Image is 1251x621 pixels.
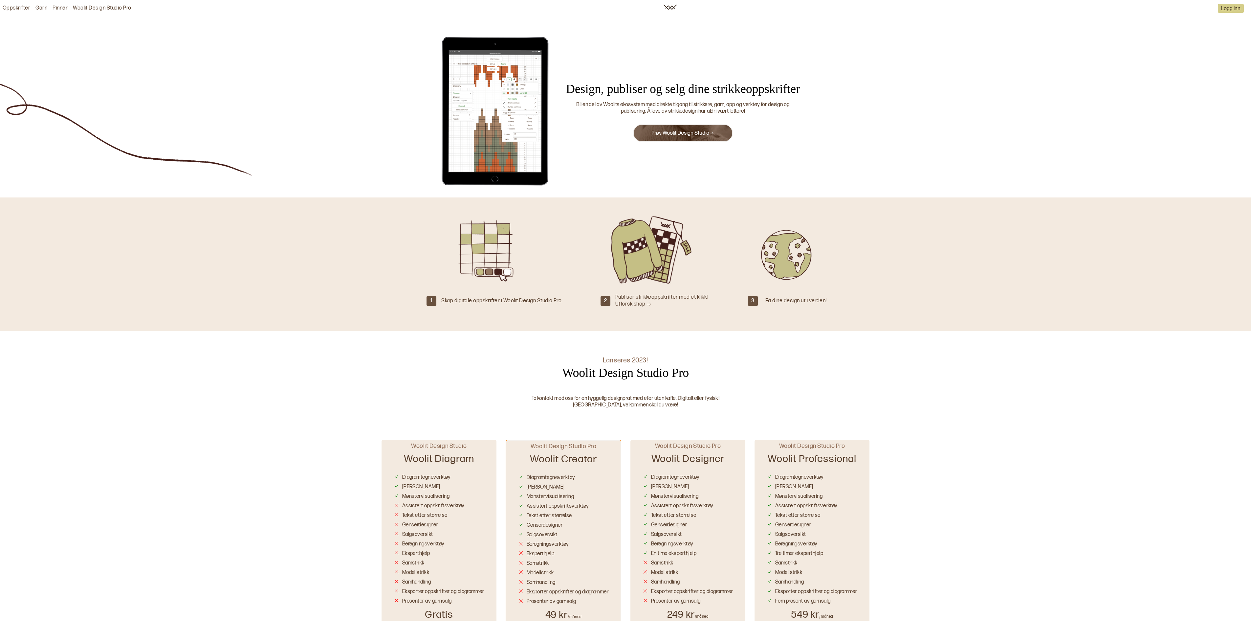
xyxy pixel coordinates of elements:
[651,522,687,529] div: Genserdesigner
[402,531,433,538] div: Salgsoversikt
[448,214,537,286] img: Illustrasjon av Woolit Design Studio Pro
[530,450,597,472] div: Woolit Creator
[651,512,696,519] div: Tekst etter størrelse
[527,570,554,577] div: Modellstrikk
[402,579,431,586] div: Samhandling
[402,493,450,500] div: Mønstervisualisering
[651,531,682,538] div: Salgsoversikt
[607,214,696,286] img: Strikket genser og oppskrift til salg.
[651,588,733,595] div: Eksporter oppskrifter og diagrammer
[775,541,817,548] div: Beregningsverktøy
[615,294,708,308] div: Publiser strikkeoppskrifter med et klikk!
[527,474,575,481] div: Diagramtegneverktøy
[651,503,713,510] div: Assistert oppskriftsverktøy
[527,551,555,558] div: Eksperthjelp
[651,450,725,471] div: Woolit Designer
[427,296,436,306] div: 1
[527,522,563,529] div: Genserdesigner
[651,569,678,576] div: Modellstrikk
[651,598,701,605] div: Prosenter av garnsalg
[402,588,484,595] div: Eksporter oppskrifter og diagrammer
[651,579,680,586] div: Samhandling
[53,5,68,12] a: Pinner
[655,442,721,450] div: Woolit Design Studio Pro
[651,560,673,567] div: Samstrikk
[775,512,821,519] div: Tekst etter størrelse
[441,298,562,305] div: Skap digitale oppskrifter i Woolit Design Studio Pro.
[663,5,677,10] img: Woolit ikon
[775,484,813,491] div: [PERSON_NAME]
[527,484,565,491] div: [PERSON_NAME]
[527,513,572,519] div: Tekst etter størrelse
[402,522,438,529] div: Genserdesigner
[765,298,827,305] div: Få dine design ut i verden!
[651,493,699,500] div: Mønstervisualisering
[527,494,574,500] div: Mønstervisualisering
[402,484,440,491] div: [PERSON_NAME]
[402,503,464,510] div: Assistert oppskriftsverktøy
[775,531,806,538] div: Salgsoversikt
[562,365,689,381] div: Woolit Design Studio Pro
[603,356,648,365] div: Lanseres 2023!
[819,614,833,619] div: /måned
[775,474,823,481] div: Diagramtegneverktøy
[779,442,845,450] div: Woolit Design Studio Pro
[651,541,693,548] div: Beregningsverktøy
[695,614,709,619] div: /måned
[601,296,610,306] div: 2
[438,35,553,187] img: Illustrasjon av Woolit Design Studio Pro
[775,493,823,500] div: Mønstervisualisering
[527,598,576,605] div: Prosenter av garnsalg
[775,579,804,586] div: Samhandling
[775,522,811,529] div: Genserdesigner
[568,614,582,620] div: /måned
[402,550,430,557] div: Eksperthjelp
[651,474,699,481] div: Diagramtegneverktøy
[775,569,802,576] div: Modellstrikk
[404,450,474,471] div: Woolit Diagram
[73,5,131,12] a: Woolit Design Studio Pro
[527,560,549,567] div: Samstrikk
[556,81,810,97] div: Design, publiser og selg dine strikkeoppskrifter
[775,503,837,510] div: Assistert oppskriftsverktøy
[775,598,831,605] div: Fem prosent av garnsalg
[615,301,651,307] a: Utforsk shop
[35,5,47,12] a: Garn
[402,598,452,605] div: Prosenter av garnsalg
[402,474,450,481] div: Diagramtegneverktøy
[564,102,802,115] div: Bli en del av Woolits økosystem med direkte tilgang til strikkere, garn, app og verktøy for desig...
[402,560,425,567] div: Samstrikk
[527,589,609,596] div: Eksporter oppskrifter og diagrammer
[402,569,429,576] div: Modellstrikk
[768,450,856,471] div: Woolit Professional
[402,512,448,519] div: Tekst etter størrelse
[507,395,745,409] div: Ta kontakt med oss for en hyggelig designprat med eller uten kaffe. Digitalt eller fysisk i [GEOG...
[775,560,798,567] div: Samstrikk
[527,541,569,548] div: Beregningsverktøy
[633,124,733,142] button: Prøv Woolit Design Studio
[741,214,829,286] img: Jordkloden
[527,579,556,586] div: Samhandling
[748,296,758,306] div: 3
[402,541,444,548] div: Beregningsverktøy
[527,532,558,539] div: Salgsoversikt
[651,130,714,136] a: Prøv Woolit Design Studio
[775,588,857,595] div: Eksporter oppskrifter og diagrammer
[651,484,689,491] div: [PERSON_NAME]
[775,550,823,557] div: Tre timer eksperthjelp
[651,550,697,557] div: En time eksperthjelp
[3,5,30,12] a: Oppskrifter
[531,443,597,450] div: Woolit Design Studio Pro
[527,503,589,510] div: Assistert oppskriftsverktøy
[1218,4,1244,13] button: Logg inn
[411,442,467,450] div: Woolit Design Studio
